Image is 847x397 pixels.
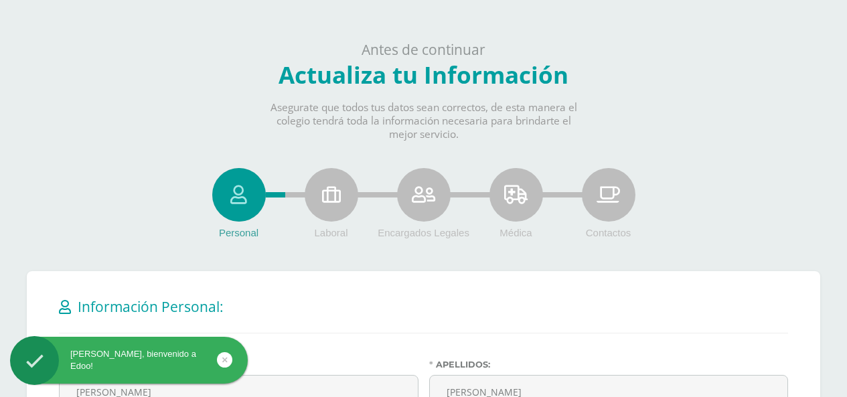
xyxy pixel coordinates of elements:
p: Asegurate que todos tus datos sean correctos, de esta manera el colegio tendrá toda la informació... [259,101,589,141]
label: Apellidos: [429,360,789,370]
span: Encargados Legales [378,227,469,238]
span: Médica [499,227,532,238]
span: Personal [219,227,258,238]
span: Contactos [586,227,631,238]
span: Información Personal: [78,297,224,316]
div: [PERSON_NAME], bienvenido a Edoo! [10,348,248,372]
span: Laboral [314,227,348,238]
span: Antes de continuar [362,40,485,59]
